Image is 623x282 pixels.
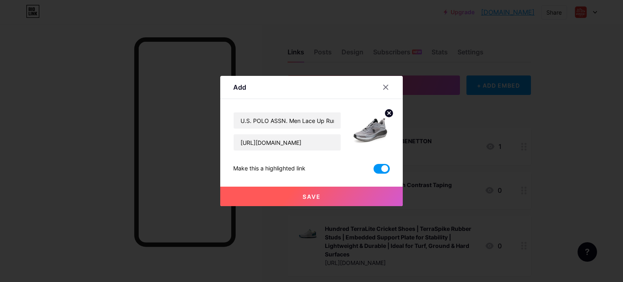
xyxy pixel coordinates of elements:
img: link_thumbnail [351,112,390,151]
input: Title [234,112,341,129]
span: Save [303,193,321,200]
input: URL [234,134,341,151]
div: Add [233,82,246,92]
button: Save [220,187,403,206]
div: Make this a highlighted link [233,164,305,174]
